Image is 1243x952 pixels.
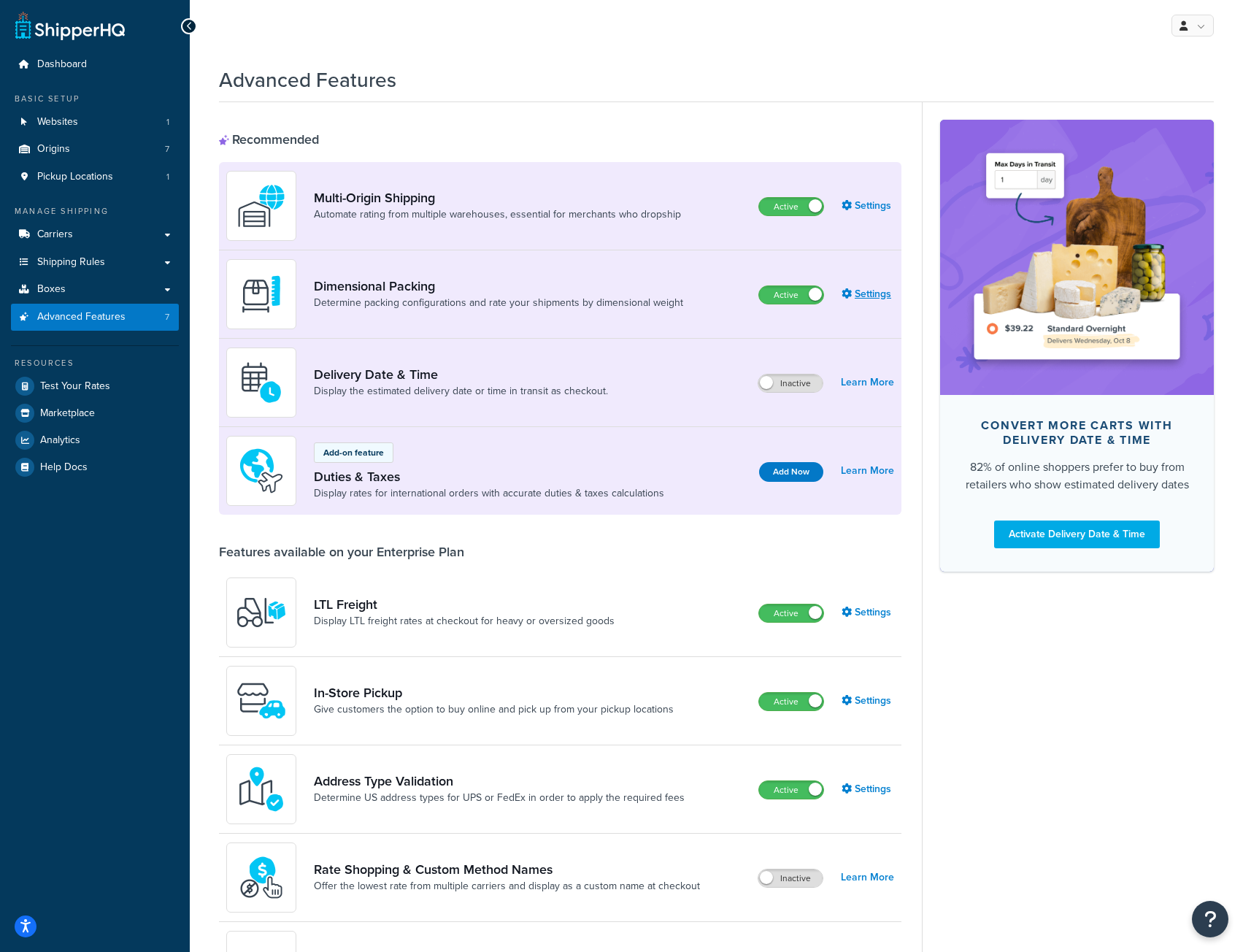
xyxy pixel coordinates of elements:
label: Inactive [758,870,823,887]
a: Display rates for international orders with accurate duties & taxes calculations [314,486,664,501]
img: WatD5o0RtDAAAAAElFTkSuQmCC [236,180,287,231]
button: Add Now [759,462,823,482]
span: 1 [166,171,169,183]
div: Basic Setup [11,93,179,105]
span: 7 [165,311,169,323]
a: Shipping Rules [11,249,179,276]
div: Convert more carts with delivery date & time [963,418,1190,448]
a: Dimensional Packing [314,278,683,294]
div: Resources [11,357,179,369]
span: Origins [37,143,70,156]
h1: Advanced Features [219,66,396,94]
img: icon-duo-feat-landed-cost-7136b061.png [236,445,287,496]
li: Origins [11,136,179,163]
img: feature-image-ddt-36eae7f7280da8017bfb280eaccd9c446f90b1fe08728e4019434db127062ab4.png [962,142,1192,372]
button: Open Resource Center [1192,901,1228,937]
a: Advanced Features7 [11,304,179,331]
span: Advanced Features [37,311,126,323]
a: Marketplace [11,400,179,426]
span: Pickup Locations [37,171,113,183]
a: Activate Delivery Date & Time [994,521,1160,548]
a: Automate rating from multiple warehouses, essential for merchants who dropship [314,207,681,222]
img: DTVBYsAAAAAASUVORK5CYII= [236,269,287,320]
span: 7 [165,143,169,156]
a: Duties & Taxes [314,469,664,485]
a: Rate Shopping & Custom Method Names [314,861,700,878]
img: gfkeb5ejjkALwAAAABJRU5ErkJggg== [236,357,287,408]
a: Delivery Date & Time [314,366,608,383]
a: Learn More [841,867,894,888]
div: Manage Shipping [11,205,179,218]
a: Pickup Locations1 [11,164,179,191]
span: Help Docs [40,461,88,474]
label: Active [759,781,823,799]
label: Active [759,693,823,710]
label: Active [759,286,823,304]
a: Analytics [11,427,179,453]
a: In-Store Pickup [314,685,674,701]
img: kIG8fy0lQAAAABJRU5ErkJggg== [236,764,287,815]
a: Origins7 [11,136,179,163]
label: Inactive [758,375,823,392]
a: Settings [842,779,894,799]
a: Give customers the option to buy online and pick up from your pickup locations [314,702,674,717]
a: Test Your Rates [11,373,179,399]
a: Learn More [841,372,894,393]
span: Marketplace [40,407,95,420]
a: Dashboard [11,51,179,78]
a: Display LTL freight rates at checkout for heavy or oversized goods [314,614,615,629]
a: Settings [842,602,894,623]
span: Shipping Rules [37,256,105,269]
span: Test Your Rates [40,380,110,393]
span: Carriers [37,229,73,241]
a: Settings [842,691,894,711]
li: Advanced Features [11,304,179,331]
a: Websites1 [11,109,179,136]
a: Help Docs [11,454,179,480]
span: Websites [37,116,78,128]
a: Determine packing configurations and rate your shipments by dimensional weight [314,296,683,310]
a: Multi-Origin Shipping [314,190,681,206]
span: Dashboard [37,58,87,71]
a: Display the estimated delivery date or time in transit as checkout. [314,384,608,399]
a: Boxes [11,276,179,303]
p: Add-on feature [323,446,384,459]
a: Address Type Validation [314,773,685,789]
li: Websites [11,109,179,136]
div: Features available on your Enterprise Plan [219,544,464,560]
a: Learn More [841,461,894,481]
div: Recommended [219,131,319,147]
span: 1 [166,116,169,128]
img: y79ZsPf0fXUFUhFXDzUgf+ktZg5F2+ohG75+v3d2s1D9TjoU8PiyCIluIjV41seZevKCRuEjTPPOKHJsQcmKCXGdfprl3L4q7... [236,587,287,638]
label: Active [759,198,823,215]
a: LTL Freight [314,596,615,613]
a: Settings [842,196,894,216]
img: wfgcfpwTIucLEAAAAASUVORK5CYII= [236,675,287,726]
a: Settings [842,284,894,304]
li: Pickup Locations [11,164,179,191]
a: Determine US address types for UPS or FedEx in order to apply the required fees [314,791,685,805]
span: Boxes [37,283,66,296]
a: Offer the lowest rate from multiple carriers and display as a custom name at checkout [314,879,700,894]
label: Active [759,604,823,622]
div: 82% of online shoppers prefer to buy from retailers who show estimated delivery dates [963,458,1190,494]
img: icon-duo-feat-rate-shopping-ecdd8bed.png [236,852,287,903]
span: Analytics [40,434,80,447]
a: Carriers [11,221,179,248]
